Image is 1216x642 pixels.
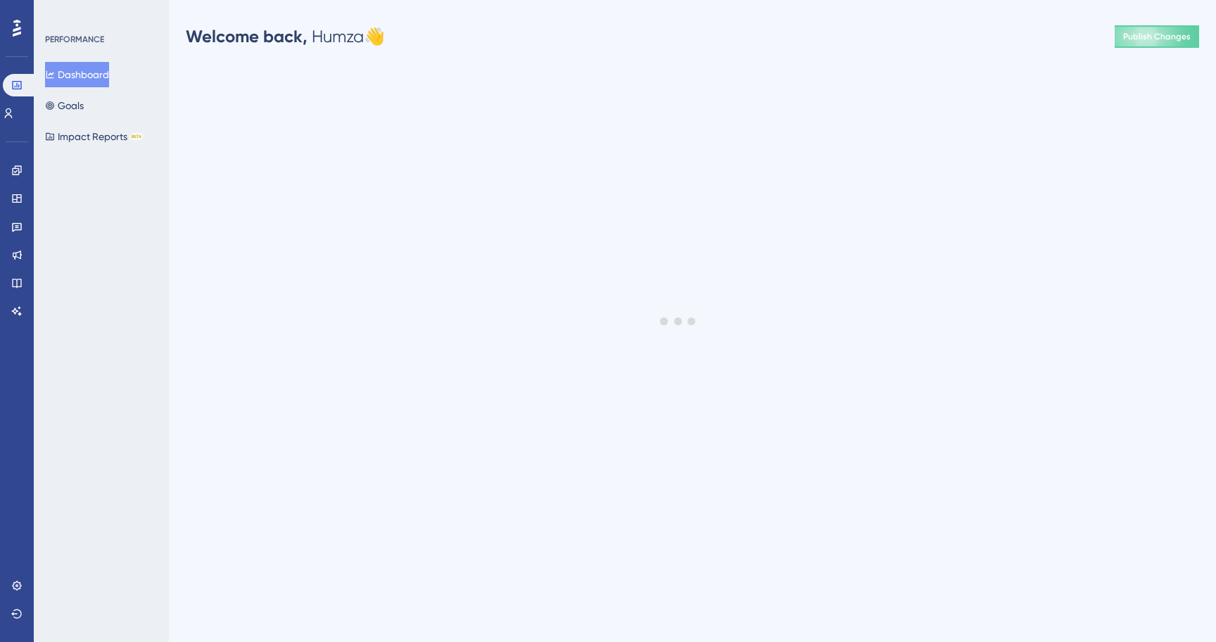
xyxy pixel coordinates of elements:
span: Welcome back, [186,26,308,46]
button: Publish Changes [1115,25,1199,48]
button: Dashboard [45,62,109,87]
div: BETA [130,133,143,140]
button: Impact ReportsBETA [45,124,143,149]
div: Humza 👋 [186,25,385,48]
button: Goals [45,93,84,118]
div: PERFORMANCE [45,34,104,45]
span: Publish Changes [1123,31,1191,42]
